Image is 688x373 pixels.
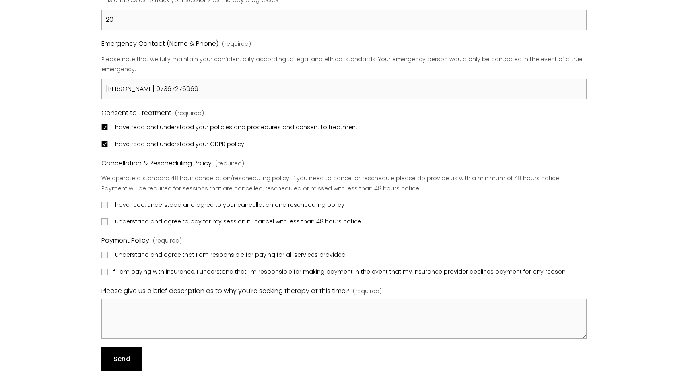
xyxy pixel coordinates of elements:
[222,39,251,49] span: (required)
[113,354,130,363] span: Send
[101,52,587,77] p: Please note that we fully maintain your confidentiality according to legal and ethical standards....
[175,108,204,118] span: (required)
[112,139,245,149] span: I have read and understood your GDPR policy.
[215,159,244,169] span: (required)
[101,202,108,208] input: I have read, understood and agree to your cancellation and rescheduling policy.
[101,171,587,196] p: We operate a standard 48 hour cancellation/rescheduling policy. If you need to cancel or reschedu...
[101,141,108,147] input: I have read and understood your GDPR policy.
[112,122,359,132] span: I have read and understood your policies and procedures and consent to treatment.
[101,235,149,247] span: Payment Policy
[112,250,347,260] span: I understand and agree that I am responsible for paying for all services provided.
[101,38,218,50] span: Emergency Contact (Name & Phone)
[101,269,108,275] input: If I am paying with insurance, I understand that I'm responsible for making payment in the event ...
[101,252,108,258] input: I understand and agree that I am responsible for paying for all services provided.
[101,347,142,371] button: SendSend
[101,158,212,169] span: Cancellation & Rescheduling Policy
[101,107,171,119] span: Consent to Treatment
[101,218,108,225] input: I understand and agree to pay for my session if I cancel with less than 48 hours notice.
[353,286,382,296] span: (required)
[112,267,567,277] span: If I am paying with insurance, I understand that I'm responsible for making payment in the event ...
[112,200,346,210] span: I have read, understood and agree to your cancellation and rescheduling policy.
[112,216,363,227] span: I understand and agree to pay for my session if I cancel with less than 48 hours notice.
[153,236,182,246] span: (required)
[101,124,108,130] input: I have read and understood your policies and procedures and consent to treatment.
[101,285,349,297] span: Please give us a brief description as to why you're seeking therapy at this time?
